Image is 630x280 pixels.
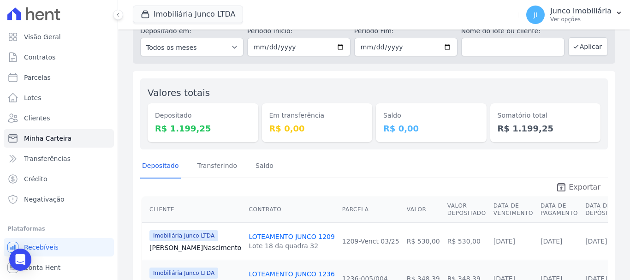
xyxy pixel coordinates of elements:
th: Data de Depósito [582,197,619,223]
button: Imobiliária Junco LTDA [133,6,243,23]
a: Negativação [4,190,114,209]
th: Data de Pagamento [537,197,582,223]
label: Valores totais [148,87,210,98]
th: Cliente [142,197,245,223]
span: Lotes [24,93,42,102]
td: R$ 530,00 [444,222,490,260]
a: Recebíveis [4,238,114,256]
a: Minha Carteira [4,129,114,148]
dt: Em transferência [269,111,365,120]
button: JI Junco Imobiliária Ver opções [519,2,630,28]
th: Contrato [245,197,338,223]
dd: R$ 1.199,25 [155,122,251,135]
span: Imobiliária Junco LTDA [149,230,218,241]
dd: R$ 0,00 [269,122,365,135]
button: Aplicar [568,37,608,56]
a: Transferências [4,149,114,168]
span: Recebíveis [24,243,59,252]
p: Ver opções [550,16,612,23]
div: Lote 18 da quadra 32 [249,241,334,250]
a: [DATE] [493,238,515,245]
a: unarchive Exportar [548,182,608,195]
dt: Saldo [383,111,479,120]
span: Clientes [24,113,50,123]
a: Saldo [254,155,275,179]
a: Conta Hent [4,258,114,277]
a: [DATE] [585,238,607,245]
span: Transferências [24,154,71,163]
label: Depositado em: [140,27,191,35]
a: LOTEAMENTO JUNCO 1236 [249,270,334,278]
dd: R$ 1.199,25 [498,122,594,135]
a: 1209-Venct 03/25 [342,238,399,245]
dt: Somatório total [498,111,594,120]
label: Nome do lote ou cliente: [461,26,565,36]
span: Visão Geral [24,32,61,42]
i: unarchive [556,182,567,193]
span: Negativação [24,195,65,204]
span: Contratos [24,53,55,62]
dt: Depositado [155,111,251,120]
label: Período Inicío: [247,26,351,36]
th: Data de Vencimento [490,197,537,223]
a: Contratos [4,48,114,66]
a: Clientes [4,109,114,127]
a: Visão Geral [4,28,114,46]
a: Crédito [4,170,114,188]
a: Lotes [4,89,114,107]
p: Junco Imobiliária [550,6,612,16]
th: Valor [403,197,444,223]
a: [PERSON_NAME]Nascimento [149,243,241,252]
a: Transferindo [196,155,239,179]
a: LOTEAMENTO JUNCO 1209 [249,233,334,240]
span: Imobiliária Junco LTDA [149,268,218,279]
span: Exportar [569,182,600,193]
span: Crédito [24,174,48,184]
th: Parcela [339,197,403,223]
div: Plataformas [7,223,110,234]
a: [DATE] [541,238,562,245]
span: Parcelas [24,73,51,82]
th: Valor Depositado [444,197,490,223]
a: Parcelas [4,68,114,87]
span: Minha Carteira [24,134,71,143]
td: R$ 530,00 [403,222,444,260]
span: JI [534,12,537,18]
div: Open Intercom Messenger [9,249,31,271]
span: Conta Hent [24,263,60,272]
dd: R$ 0,00 [383,122,479,135]
a: Depositado [140,155,181,179]
label: Período Fim: [354,26,458,36]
